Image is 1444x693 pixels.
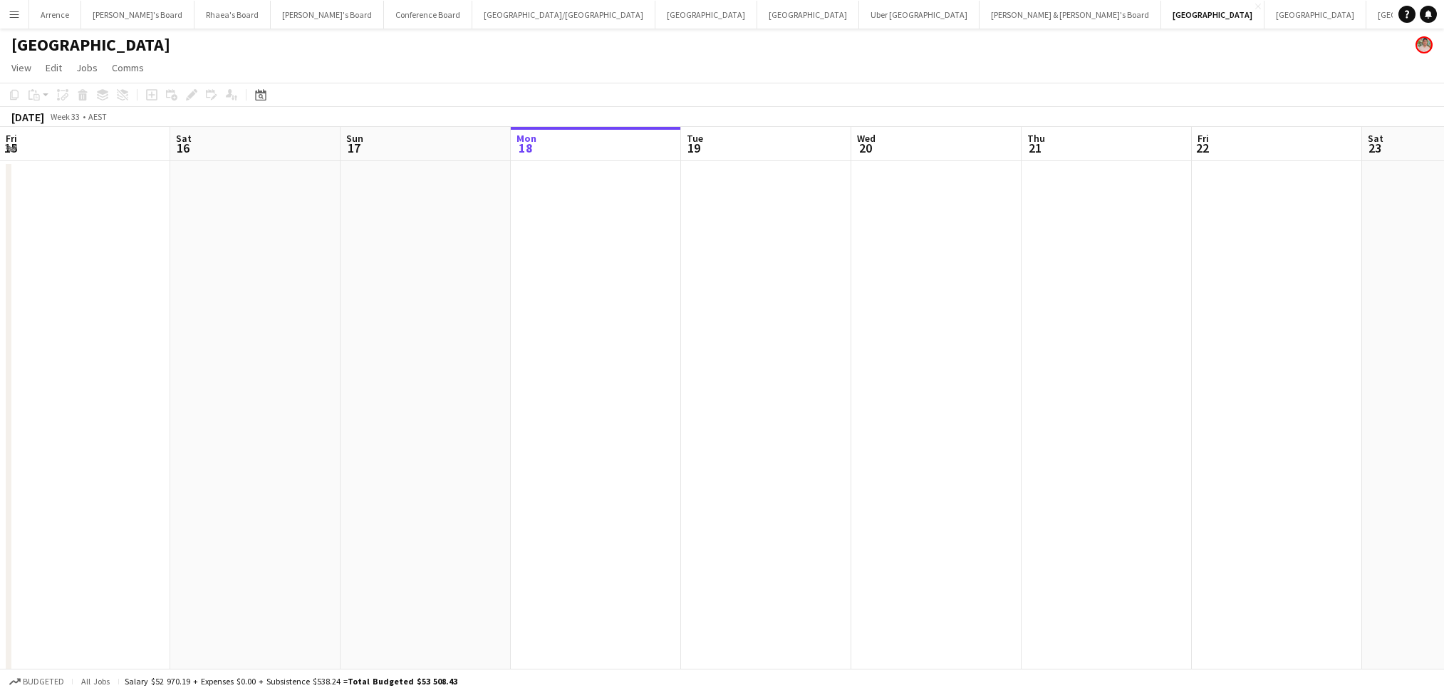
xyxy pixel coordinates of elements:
[980,1,1161,29] button: [PERSON_NAME] & [PERSON_NAME]'s Board
[384,1,472,29] button: Conference Board
[757,1,859,29] button: [GEOGRAPHIC_DATA]
[23,677,64,687] span: Budgeted
[472,1,655,29] button: [GEOGRAPHIC_DATA]/[GEOGRAPHIC_DATA]
[1264,1,1366,29] button: [GEOGRAPHIC_DATA]
[78,676,113,687] span: All jobs
[125,676,457,687] div: Salary $52 970.19 + Expenses $0.00 + Subsistence $538.24 =
[81,1,194,29] button: [PERSON_NAME]'s Board
[1161,1,1264,29] button: [GEOGRAPHIC_DATA]
[1416,36,1433,53] app-user-avatar: Arrence Torres
[271,1,384,29] button: [PERSON_NAME]'s Board
[29,1,81,29] button: Arrence
[348,676,457,687] span: Total Budgeted $53 508.43
[655,1,757,29] button: [GEOGRAPHIC_DATA]
[7,674,66,689] button: Budgeted
[859,1,980,29] button: Uber [GEOGRAPHIC_DATA]
[194,1,271,29] button: Rhaea's Board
